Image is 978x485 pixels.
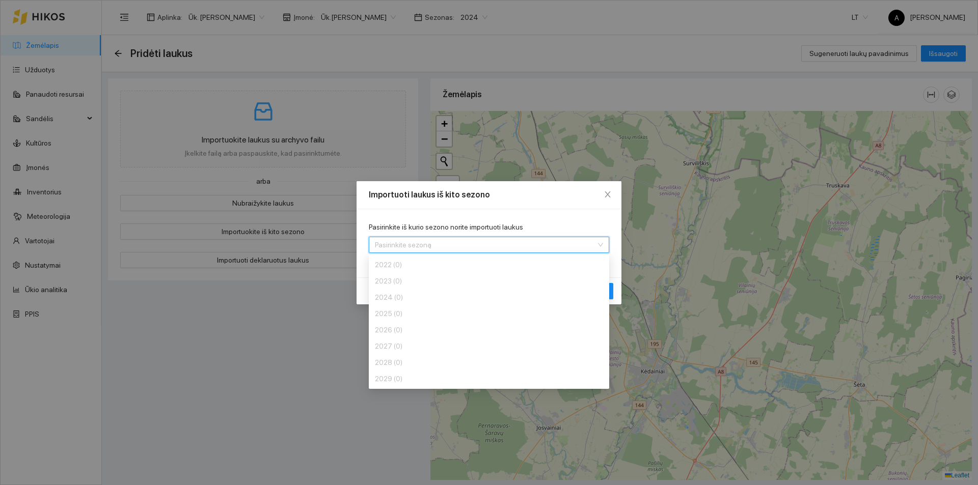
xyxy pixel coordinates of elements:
[369,305,609,322] div: 2025 (0)
[369,289,609,305] div: 2024 (0)
[375,308,528,319] div: 2025 (0)
[369,370,609,387] div: 2029 (0)
[375,357,528,368] div: 2028 (0)
[604,190,612,198] span: close
[369,189,609,201] div: Importuoti laukus iš kito sezono
[375,324,528,335] div: 2026 (0)
[375,340,528,352] div: 2027 (0)
[369,222,523,233] label: Pasirinkite iš kurio sezono norite importuoti laukus
[369,273,609,289] div: 2023 (0)
[369,322,609,338] div: 2026 (0)
[375,292,528,303] div: 2024 (0)
[375,259,528,270] div: 2022 (0)
[369,256,609,273] div: 2022 (0)
[375,373,528,384] div: 2029 (0)
[369,338,609,354] div: 2027 (0)
[594,181,621,209] button: Close
[369,354,609,370] div: 2028 (0)
[375,275,528,287] div: 2023 (0)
